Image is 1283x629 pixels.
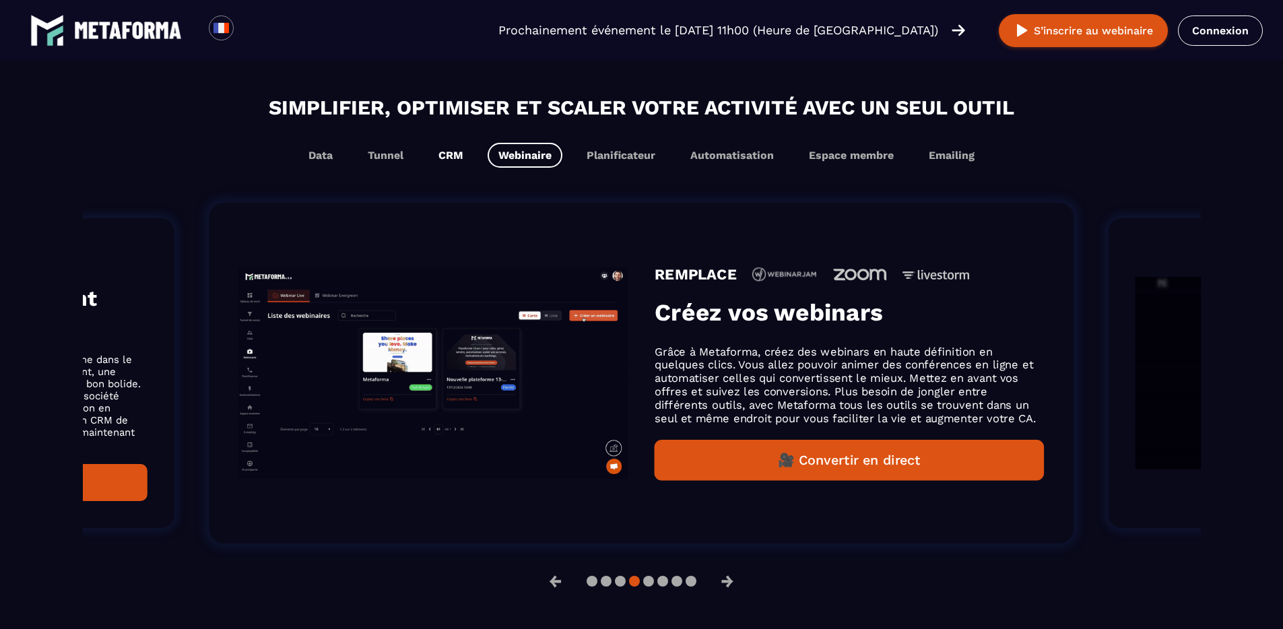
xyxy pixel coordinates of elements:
[798,143,904,168] button: Espace membre
[498,21,938,40] p: Prochainement événement le [DATE] 11h00 (Heure de [GEOGRAPHIC_DATA])
[710,565,745,597] button: →
[655,440,1044,481] button: 🎥 Convertir en direct
[488,143,562,168] button: Webinaire
[30,13,64,47] img: logo
[428,143,474,168] button: CRM
[832,268,888,282] img: icon
[239,267,628,479] img: gif
[1014,22,1030,39] img: play
[952,23,965,38] img: arrow-right
[245,22,255,38] input: Search for option
[576,143,666,168] button: Planificateur
[213,20,230,36] img: fr
[96,92,1187,123] h2: Simplifier, optimiser et scaler votre activité avec un seul outil
[903,269,970,280] img: icon
[83,181,1201,565] section: Gallery
[655,298,1044,327] h3: Créez vos webinars
[357,143,414,168] button: Tunnel
[538,565,573,597] button: ←
[918,143,985,168] button: Emailing
[655,345,1044,425] p: Grâce à Metaforma, créez des webinars en haute définition en quelques clics. Vous allez pouvoir a...
[1178,15,1263,46] a: Connexion
[74,22,182,39] img: logo
[655,266,737,284] h4: REMPLACE
[234,15,267,45] div: Search for option
[752,267,818,282] img: icon
[298,143,343,168] button: Data
[999,14,1168,47] button: S’inscrire au webinaire
[680,143,785,168] button: Automatisation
